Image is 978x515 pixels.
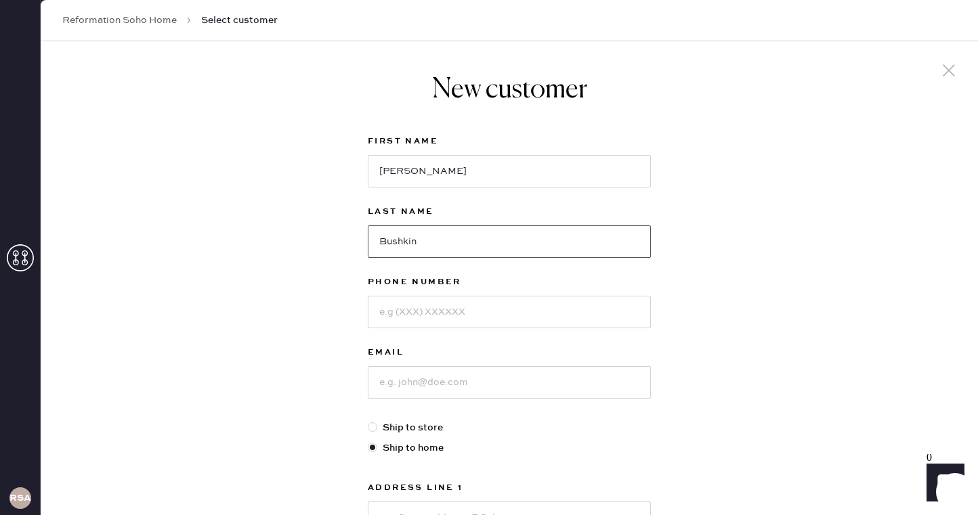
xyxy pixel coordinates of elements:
label: Address Line 1 [368,480,651,496]
label: Phone Number [368,274,651,290]
h3: RSA [9,493,31,503]
iframe: Front Chat [914,454,972,512]
label: Last Name [368,204,651,220]
label: Ship to home [368,441,651,455]
input: e.g (XXX) XXXXXX [368,296,651,328]
input: e.g. John [368,155,651,187]
label: Email [368,344,651,361]
input: e.g. Doe [368,225,651,258]
a: Reformation Soho Home [62,14,177,27]
span: Select customer [201,14,278,27]
label: First Name [368,133,651,150]
label: Ship to store [368,420,651,435]
h1: New customer [368,74,651,106]
input: e.g. john@doe.com [368,366,651,399]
